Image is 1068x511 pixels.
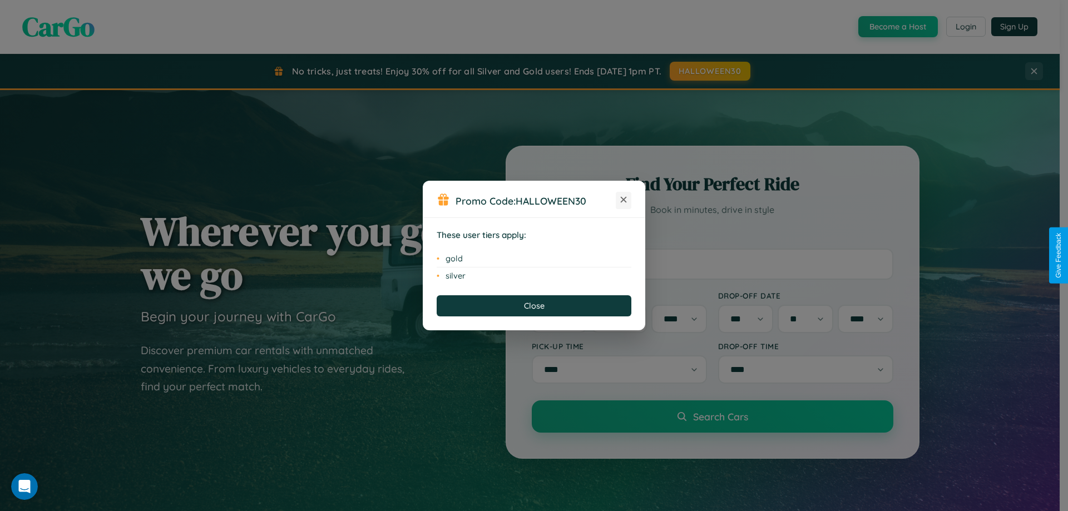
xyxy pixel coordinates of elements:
[1055,233,1062,278] div: Give Feedback
[437,250,631,267] li: gold
[516,195,586,207] b: HALLOWEEN30
[11,473,38,500] iframe: Intercom live chat
[456,195,616,207] h3: Promo Code:
[437,295,631,316] button: Close
[437,267,631,284] li: silver
[437,230,526,240] strong: These user tiers apply:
